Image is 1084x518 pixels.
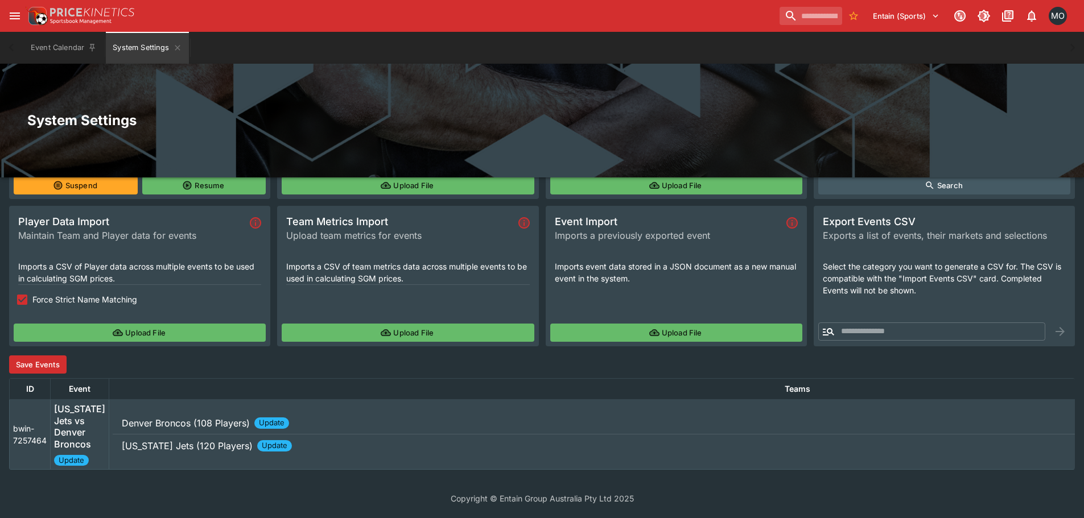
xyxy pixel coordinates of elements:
h6: [US_STATE] Jets vs Denver Broncos [54,403,105,450]
img: PriceKinetics Logo [25,5,48,27]
p: Denver Broncos (108 Players) [122,416,250,430]
button: Resume [142,176,266,194]
div: Matt Oliver [1049,7,1067,25]
span: Update [254,417,289,429]
p: Imports a CSV of team metrics data across multiple events to be used in calculating SGM prices. [286,260,529,284]
p: Imports event data stored in a JSON document as a new manual event in the system. [555,260,798,284]
span: Export Events CSV [823,215,1066,228]
button: open drawer [5,6,25,26]
span: Force Strict Name Matching [32,293,137,305]
button: Notifications [1021,6,1042,26]
button: Upload File [550,324,802,342]
td: bwin-7257464 [10,399,51,470]
span: Exports a list of events, their markets and selections [823,229,1066,242]
button: Upload File [282,324,534,342]
button: Upload File [550,176,802,194]
button: Connected to PK [950,6,970,26]
img: PriceKinetics [50,8,134,16]
span: Maintain Team and Player data for events [18,229,245,242]
button: System Settings [106,32,188,64]
button: Upload File [14,324,266,342]
button: Save Events [9,355,67,374]
button: Documentation [998,6,1018,26]
p: Imports a CSV of Player data across multiple events to be used in calculating SGM prices. [18,260,261,284]
button: Upload File [282,176,534,194]
input: search [780,7,842,25]
h2: System Settings [27,111,1057,129]
span: Team Metrics Import [286,215,513,228]
button: Matt Oliver [1045,3,1070,28]
button: Toggle light/dark mode [974,6,994,26]
th: Event [51,378,109,399]
img: Sportsbook Management [50,19,112,24]
button: Suspend [14,176,138,194]
p: [US_STATE] Jets (120 Players) [122,439,253,453]
span: Event Import [555,215,782,228]
p: Select the category you want to generate a CSV for. The CSV is compatible with the "Import Events... [823,260,1066,296]
span: Upload team metrics for events [286,229,513,242]
span: Update [257,440,292,451]
button: Event Calendar [24,32,104,64]
span: Imports a previously exported event [555,229,782,242]
th: ID [10,378,51,399]
button: No Bookmarks [844,7,863,25]
span: Player Data Import [18,215,245,228]
button: Search [818,176,1070,194]
button: Select Tenant [866,7,946,25]
span: Update [54,455,89,466]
